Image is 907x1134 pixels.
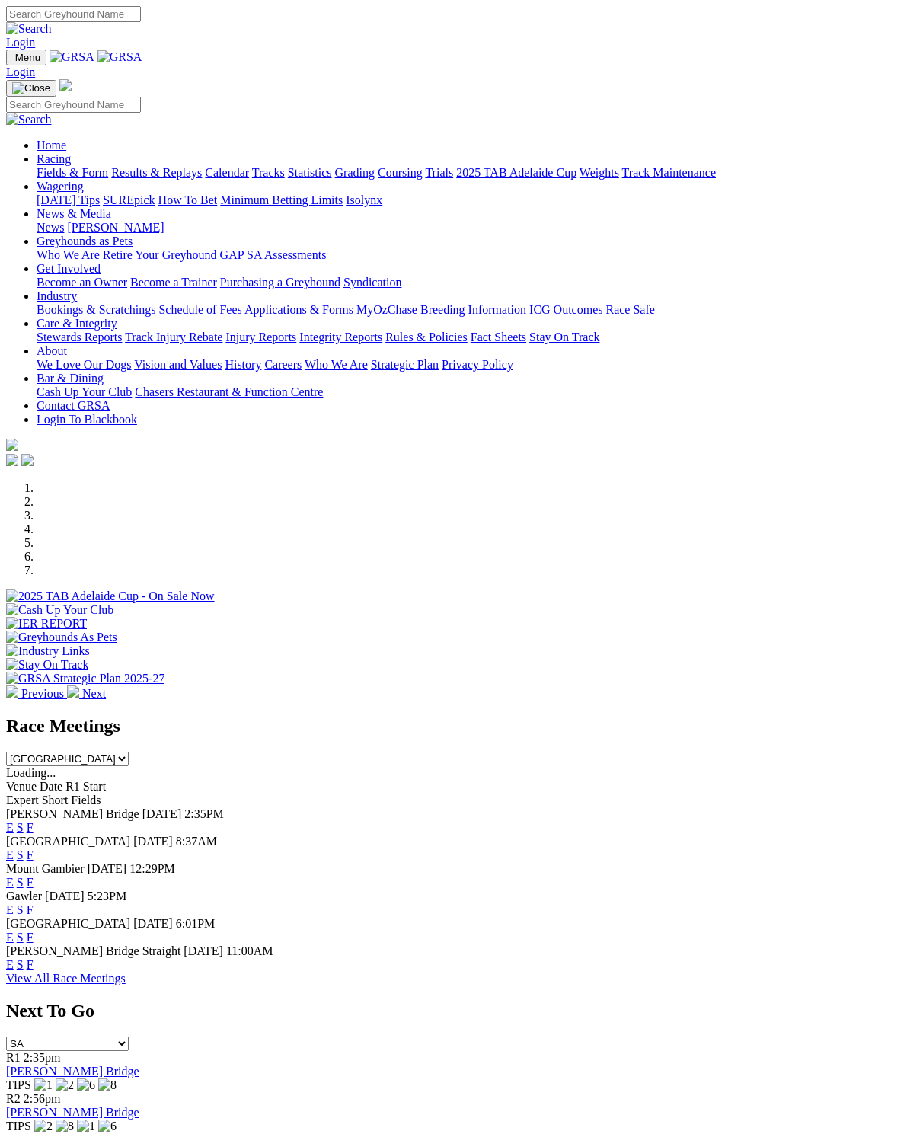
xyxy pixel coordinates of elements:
[299,331,382,343] a: Integrity Reports
[385,331,468,343] a: Rules & Policies
[184,807,224,820] span: 2:35PM
[220,248,327,261] a: GAP SA Assessments
[27,876,34,889] a: F
[21,454,34,466] img: twitter.svg
[6,716,901,736] h2: Race Meetings
[529,303,602,316] a: ICG Outcomes
[6,1120,31,1132] span: TIPS
[264,358,302,371] a: Careers
[6,848,14,861] a: E
[6,931,14,944] a: E
[252,166,285,179] a: Tracks
[40,780,62,793] span: Date
[37,303,901,317] div: Industry
[24,1092,61,1105] span: 2:56pm
[6,807,139,820] span: [PERSON_NAME] Bridge
[6,658,88,672] img: Stay On Track
[37,331,122,343] a: Stewards Reports
[6,944,180,957] span: [PERSON_NAME] Bridge Straight
[6,917,130,930] span: [GEOGRAPHIC_DATA]
[71,794,101,807] span: Fields
[77,1078,95,1092] img: 6
[135,385,323,398] a: Chasers Restaurant & Function Centre
[37,358,901,372] div: About
[111,166,202,179] a: Results & Replays
[45,890,85,902] span: [DATE]
[34,1078,53,1092] img: 1
[37,221,901,235] div: News & Media
[305,358,368,371] a: Who We Are
[442,358,513,371] a: Privacy Policy
[59,79,72,91] img: logo-grsa-white.png
[226,944,273,957] span: 11:00AM
[37,235,133,248] a: Greyhounds as Pets
[37,399,110,412] a: Contact GRSA
[580,166,619,179] a: Weights
[6,1092,21,1105] span: R2
[27,821,34,834] a: F
[37,385,132,398] a: Cash Up Your Club
[356,303,417,316] a: MyOzChase
[6,454,18,466] img: facebook.svg
[37,276,127,289] a: Become an Owner
[605,303,654,316] a: Race Safe
[98,1078,117,1092] img: 8
[225,358,261,371] a: History
[37,152,71,165] a: Racing
[37,166,901,180] div: Racing
[335,166,375,179] a: Grading
[27,903,34,916] a: F
[6,835,130,848] span: [GEOGRAPHIC_DATA]
[6,65,35,78] a: Login
[133,835,173,848] span: [DATE]
[244,303,353,316] a: Applications & Forms
[6,617,87,631] img: IER REPORT
[205,166,249,179] a: Calendar
[6,113,52,126] img: Search
[288,166,332,179] a: Statistics
[37,166,108,179] a: Fields & Form
[37,303,155,316] a: Bookings & Scratchings
[6,794,39,807] span: Expert
[88,862,127,875] span: [DATE]
[346,193,382,206] a: Isolynx
[6,589,215,603] img: 2025 TAB Adelaide Cup - On Sale Now
[371,358,439,371] a: Strategic Plan
[37,276,901,289] div: Get Involved
[67,221,164,234] a: [PERSON_NAME]
[37,193,901,207] div: Wagering
[6,780,37,793] span: Venue
[103,193,155,206] a: SUREpick
[425,166,453,179] a: Trials
[27,848,34,861] a: F
[37,413,137,426] a: Login To Blackbook
[471,331,526,343] a: Fact Sheets
[97,50,142,64] img: GRSA
[456,166,576,179] a: 2025 TAB Adelaide Cup
[37,372,104,385] a: Bar & Dining
[6,644,90,658] img: Industry Links
[6,876,14,889] a: E
[6,672,164,685] img: GRSA Strategic Plan 2025-27
[42,794,69,807] span: Short
[6,50,46,65] button: Toggle navigation
[6,685,18,698] img: chevron-left-pager-white.svg
[50,50,94,64] img: GRSA
[15,52,40,63] span: Menu
[125,331,222,343] a: Track Injury Rebate
[6,890,42,902] span: Gawler
[184,944,223,957] span: [DATE]
[56,1078,74,1092] img: 2
[17,903,24,916] a: S
[65,780,106,793] span: R1 Start
[37,385,901,399] div: Bar & Dining
[67,687,106,700] a: Next
[220,193,343,206] a: Minimum Betting Limits
[6,972,126,985] a: View All Race Meetings
[27,931,34,944] a: F
[176,835,217,848] span: 8:37AM
[133,917,173,930] span: [DATE]
[17,848,24,861] a: S
[37,344,67,357] a: About
[6,862,85,875] span: Mount Gambier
